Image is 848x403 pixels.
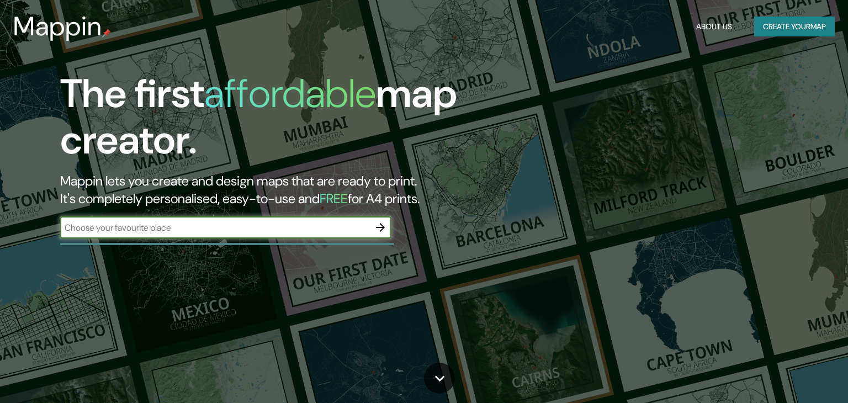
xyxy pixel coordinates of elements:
[320,190,348,207] h5: FREE
[754,17,835,37] button: Create yourmap
[60,172,484,208] h2: Mappin lets you create and design maps that are ready to print. It's completely personalised, eas...
[204,68,376,119] h1: affordable
[60,221,369,234] input: Choose your favourite place
[60,71,484,172] h1: The first map creator.
[13,11,102,42] h3: Mappin
[102,29,111,38] img: mappin-pin
[692,17,736,37] button: About Us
